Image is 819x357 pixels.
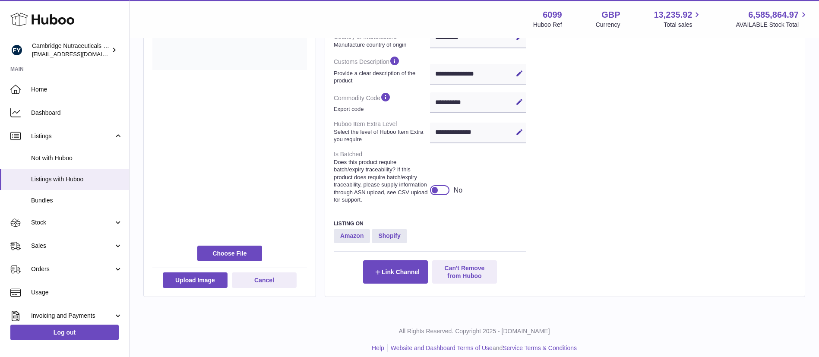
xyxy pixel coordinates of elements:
strong: Manufacture country of origin [334,41,428,49]
span: 13,235.92 [654,9,692,21]
span: Invoicing and Payments [31,312,114,320]
div: Huboo Ref [533,21,562,29]
div: No [454,186,462,195]
span: Dashboard [31,109,123,117]
span: Bundles [31,196,123,205]
strong: 6099 [543,9,562,21]
li: and [388,344,577,352]
span: AVAILABLE Stock Total [736,21,809,29]
button: Cancel [232,272,297,288]
button: Link Channel [363,260,428,284]
span: Listings with Huboo [31,175,123,183]
strong: Amazon [334,229,370,243]
span: Listings [31,132,114,140]
span: Orders [31,265,114,273]
img: internalAdmin-6099@internal.huboo.com [10,44,23,57]
a: Help [372,344,384,351]
span: Sales [31,242,114,250]
dt: Is Batched [334,147,430,207]
span: Usage [31,288,123,297]
strong: Provide a clear description of the product [334,70,428,85]
span: Stock [31,218,114,227]
div: Currency [596,21,620,29]
dt: Commodity Code [334,88,430,117]
span: [EMAIL_ADDRESS][DOMAIN_NAME] [32,51,127,57]
span: Not with Huboo [31,154,123,162]
h3: Listing On [334,220,526,227]
dt: Customs Description [334,52,430,88]
span: Total sales [664,21,702,29]
span: 6,585,864.97 [748,9,799,21]
a: Log out [10,325,119,340]
strong: Select the level of Huboo Item Extra you require [334,128,428,143]
a: Service Terms & Conditions [503,344,577,351]
dt: Country of Manufacture [334,29,430,52]
p: All Rights Reserved. Copyright 2025 - [DOMAIN_NAME] [136,327,812,335]
dt: Huboo Item Extra Level [334,117,430,147]
strong: Does this product require batch/expiry traceability? If this product does require batch/expiry tr... [334,158,428,204]
div: Cambridge Nutraceuticals Ltd [32,42,110,58]
strong: GBP [601,9,620,21]
button: Can't Remove from Huboo [432,260,497,284]
button: Upload Image [163,272,228,288]
span: Home [31,85,123,94]
a: 6,585,864.97 AVAILABLE Stock Total [736,9,809,29]
span: Choose File [197,246,262,261]
a: Website and Dashboard Terms of Use [391,344,493,351]
a: 13,235.92 Total sales [654,9,702,29]
strong: Shopify [372,229,407,243]
strong: Export code [334,105,428,113]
